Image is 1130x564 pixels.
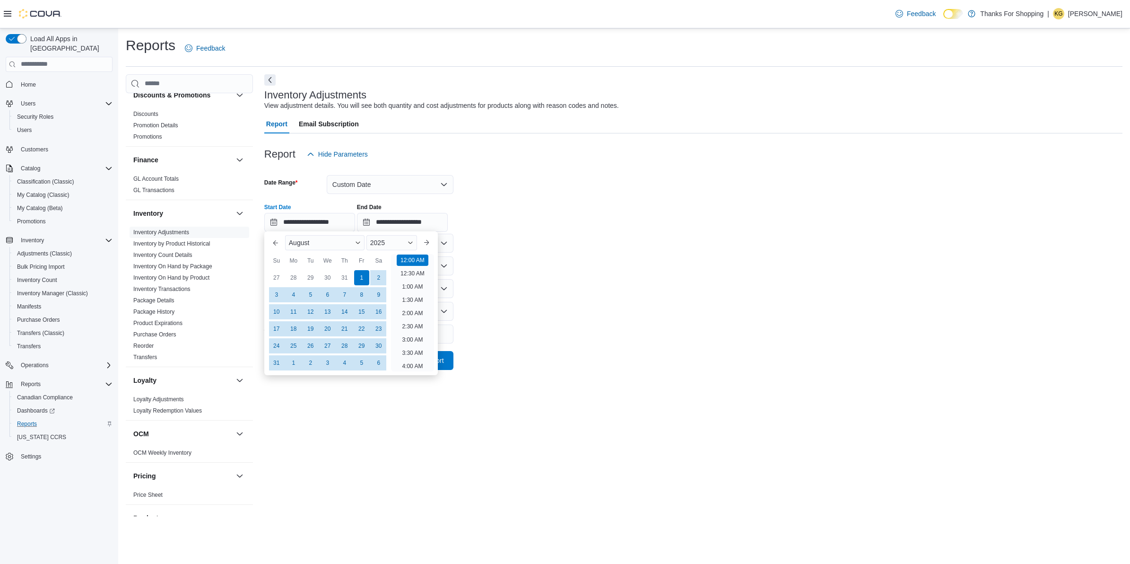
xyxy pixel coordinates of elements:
li: 4:00 AM [398,361,426,372]
img: Cova [19,9,61,18]
span: Promotions [133,133,162,141]
div: day-30 [371,338,386,353]
div: day-11 [286,304,301,319]
h3: Products [133,513,162,523]
button: Finance [133,155,232,165]
button: Reports [17,379,44,390]
a: Transfers [133,354,157,361]
div: day-3 [320,355,335,370]
span: Inventory Manager (Classic) [17,290,88,297]
a: Inventory Count [13,274,61,286]
button: Inventory Manager (Classic) [9,287,116,300]
p: [PERSON_NAME] [1068,8,1122,19]
div: day-25 [286,338,301,353]
span: Inventory Count Details [133,251,192,259]
button: Users [17,98,39,109]
span: Discounts [133,110,158,118]
span: Users [21,100,35,107]
a: Price Sheet [133,492,163,498]
button: My Catalog (Beta) [9,202,116,215]
span: Feedback [196,44,225,53]
span: KG [1054,8,1062,19]
nav: Complex example [6,74,113,488]
span: Bulk Pricing Import [13,261,113,273]
a: Bulk Pricing Import [13,261,69,273]
a: Inventory Transactions [133,286,191,292]
button: OCM [133,429,232,439]
h3: Loyalty [133,376,156,385]
a: Dashboards [9,404,116,417]
a: Transfers [13,341,44,352]
span: Users [17,98,113,109]
button: Next [264,74,276,86]
button: Operations [2,359,116,372]
button: Canadian Compliance [9,391,116,404]
span: Catalog [21,165,40,172]
div: day-6 [371,355,386,370]
button: Customers [2,142,116,156]
span: Dashboards [17,407,55,414]
span: Catalog [17,163,113,174]
a: Customers [17,144,52,155]
span: Users [17,126,32,134]
a: Feedback [181,39,229,58]
span: Customers [17,143,113,155]
span: Reports [17,420,37,428]
li: 3:30 AM [398,347,426,359]
span: GL Transactions [133,186,174,194]
div: Button. Open the year selector. 2025 is currently selected. [366,235,417,250]
span: Transfers [13,341,113,352]
div: day-8 [354,287,369,302]
div: Pricing [126,489,253,504]
label: End Date [357,203,382,211]
button: Pricing [234,470,245,482]
div: day-13 [320,304,335,319]
a: Loyalty Adjustments [133,396,184,403]
div: day-5 [354,355,369,370]
span: Classification (Classic) [17,178,74,185]
button: Custom Date [327,175,453,194]
span: Washington CCRS [13,432,113,443]
div: day-27 [269,270,284,285]
button: Adjustments (Classic) [9,247,116,260]
a: Inventory Manager (Classic) [13,288,92,299]
a: Promotion Details [133,122,178,129]
a: Home [17,79,40,90]
button: Open list of options [440,308,448,315]
button: Purchase Orders [9,313,116,326]
div: We [320,253,335,268]
button: Settings [2,449,116,463]
div: Sa [371,253,386,268]
button: [US_STATE] CCRS [9,431,116,444]
a: Reports [13,418,41,430]
a: Promotions [13,216,50,227]
button: Inventory Count [9,273,116,287]
span: My Catalog (Classic) [13,189,113,201]
span: Loyalty Redemption Values [133,407,202,414]
a: Reorder [133,343,154,349]
button: Transfers (Classic) [9,326,116,340]
span: Home [17,79,113,90]
span: Adjustments (Classic) [13,248,113,259]
div: Loyalty [126,394,253,420]
a: Users [13,124,35,136]
span: Hide Parameters [318,150,368,159]
a: My Catalog (Beta) [13,203,67,214]
button: Pricing [133,471,232,481]
button: Reports [9,417,116,431]
span: [US_STATE] CCRS [17,433,66,441]
span: Settings [21,453,41,460]
div: day-7 [337,287,352,302]
a: Inventory On Hand by Package [133,263,212,270]
span: Report [266,115,287,133]
button: Operations [17,360,52,371]
button: Inventory [133,209,232,218]
h3: Discounts & Promotions [133,90,210,100]
a: Purchase Orders [133,331,176,338]
div: day-29 [354,338,369,353]
li: 12:30 AM [397,268,428,279]
li: 1:00 AM [398,281,426,292]
a: Package Details [133,297,174,304]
